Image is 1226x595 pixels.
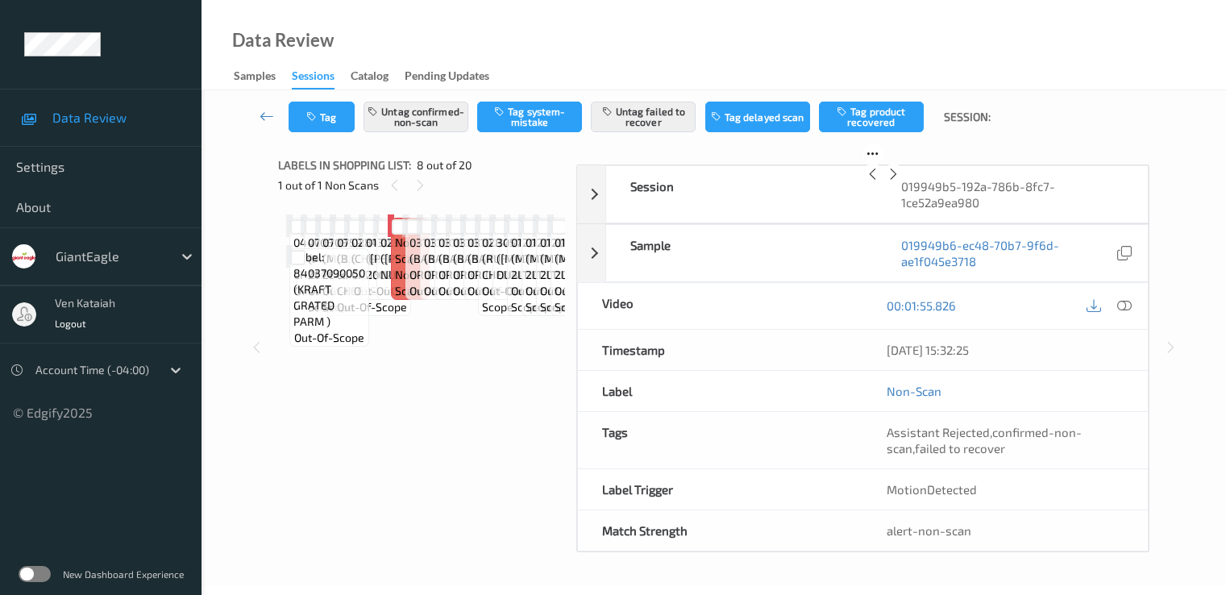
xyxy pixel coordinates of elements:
button: Tag product recovered [819,102,924,132]
span: confirmed-non-scan [887,425,1082,456]
span: out-of-scope [555,283,624,315]
span: Label: 02840051691 (RUFFLES CHEDDAR SO) [482,218,551,283]
span: out-of-scope [540,283,609,315]
span: out-of-scope [409,283,480,299]
span: Label: 01200000746 (MTN DEW 2LT DIET ) [526,218,595,283]
span: out-of-scope [482,283,551,315]
span: out-of-scope [511,283,580,315]
span: Label: 01200000746 (MTN DEW 2LT DIET ) [555,218,624,283]
span: out-of-scope [453,283,523,299]
div: Match Strength [578,510,863,551]
div: alert-non-scan [887,522,1124,539]
button: Untag failed to recover [591,102,696,132]
span: Label: Non-Scan [395,218,426,267]
div: Sessions [292,68,335,89]
span: out-of-scope [424,283,494,299]
span: out-of-scope [294,330,364,346]
div: Video [578,283,863,329]
span: Label: 02370006026 ([PERSON_NAME] NUGGETS) [380,218,471,283]
span: Label: 01200000746 (MTN DEW 2LT DIET ) [540,218,609,283]
span: Label: 03100030744 (BANQ BNS ORIGINAL ) [409,218,480,283]
a: 019949b6-ec48-70b7-9f6d-ae1f045e3718 [901,237,1114,269]
span: Label: 03100030744 (BANQ BNS ORIGINAL ) [424,218,494,283]
div: MotionDetected [862,469,1148,510]
div: Catalog [351,68,389,88]
span: Session: [944,109,991,125]
span: Assistant Rejected [887,425,990,439]
a: 00:01:55.826 [887,297,956,314]
div: [DATE] 15:32:25 [887,342,1124,358]
div: Tags [578,412,863,468]
a: Samples [234,65,292,88]
span: out-of-scope [468,283,538,299]
span: failed to recover [915,441,1005,456]
div: Session019949b5-192a-786b-8fc7-1ce52a9ea980 [577,165,1149,223]
a: Sessions [292,65,351,89]
div: Timestamp [578,330,863,370]
button: Tag system-mistake [477,102,582,132]
div: Pending Updates [405,68,489,88]
span: Label: 30573014736 ([MEDICAL_DATA] DUAL ACTION ) [497,218,586,283]
a: Pending Updates [405,65,505,88]
span: Label: 03100030744 (BANQ BNS ORIGINAL ) [453,218,523,283]
span: Label: 03100030744 (BANQ BNS ORIGINAL ) [438,218,509,283]
span: , , [887,425,1082,456]
span: out-of-scope [337,299,407,315]
div: Label [578,371,863,411]
button: Tag [289,102,355,132]
button: Untag confirmed-non-scan [364,102,468,132]
a: Catalog [351,65,405,88]
div: Label Trigger [578,469,863,510]
div: 1 out of 1 Non Scans [278,175,565,195]
span: non-scan [395,267,426,299]
span: Label: 03100030744 (BANQ BNS ORIGINAL ) [468,218,538,283]
div: Data Review [232,32,334,48]
div: 019949b5-192a-786b-8fc7-1ce52a9ea980 [877,166,1148,223]
span: out-of-scope [438,283,509,299]
div: Samples [234,68,276,88]
span: 8 out of 20 [417,157,472,173]
span: Labels in shopping list: [278,157,411,173]
div: Session [606,166,877,223]
a: Non-Scan [887,383,941,399]
div: Sample019949b6-ec48-70b7-9f6d-ae1f045e3718 [577,224,1149,282]
div: Sample [606,225,877,281]
span: Label: 01200000746 (MTN DEW 2LT DIET ) [511,218,580,283]
button: Tag delayed scan [705,102,810,132]
span: Label: 84037090050 (KRAFT GRATED PARM ) [293,249,365,330]
span: out-of-scope [526,283,595,315]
